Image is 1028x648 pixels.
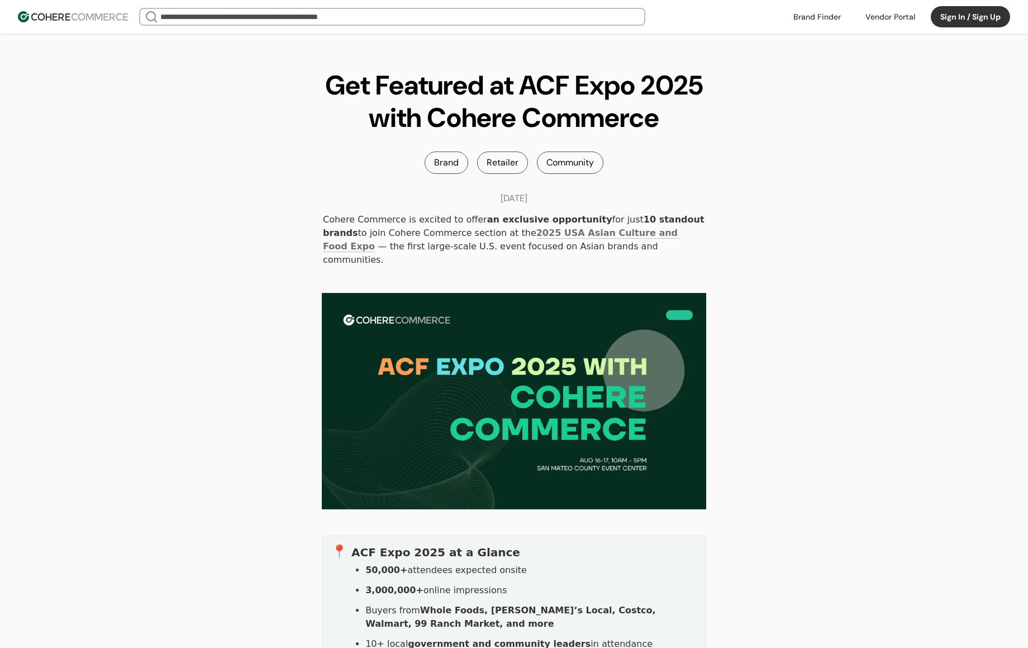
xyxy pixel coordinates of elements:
[365,605,659,629] b: Whole Foods, [PERSON_NAME]’s Local, Costco, Walmart, 99 Ranch Market, and more
[365,580,697,600] li: online impressions
[365,600,697,634] li: Buyers from
[18,11,128,22] img: Cohere Logo
[501,192,527,205] div: [DATE]
[331,544,348,559] span: 📍
[931,6,1010,27] button: Sign In / Sign Up
[365,565,407,575] b: 50,000+
[425,152,468,174] div: Brand
[487,214,612,225] b: an exclusive opportunity
[322,211,706,268] div: Cohere Commerce is excited to offer for just to join Cohere Commerce section at the — the first l...
[322,293,706,509] img: notion image
[323,228,681,252] a: 2025 USA Asian Culture and Food Expo
[365,585,423,595] b: 3,000,000+
[365,560,697,580] li: attendees expected onsite
[313,69,715,134] h1: Get Featured at ACF Expo 2025 with Cohere Commerce
[477,152,528,174] div: Retailer
[351,546,520,559] span: ACF Expo 2025 at a Glance
[537,152,603,174] div: Community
